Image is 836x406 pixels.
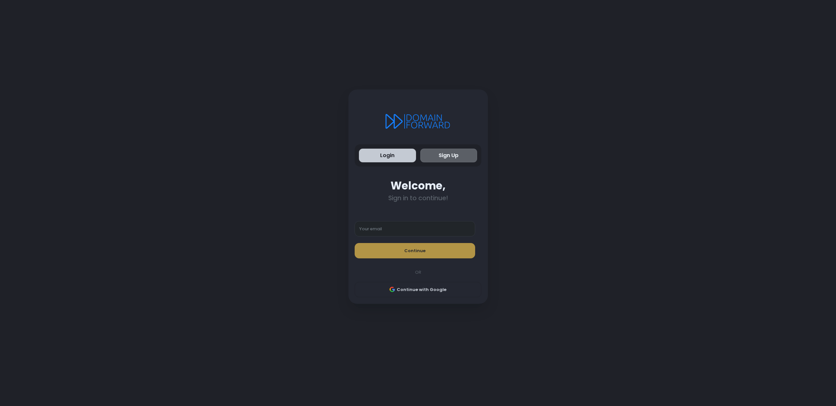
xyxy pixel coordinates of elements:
button: Sign Up [420,149,477,163]
button: Login [359,149,416,163]
div: Sign in to continue! [355,194,481,202]
div: OR [351,269,485,276]
div: Welcome, [355,179,481,192]
button: Continue with Google [355,282,481,298]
